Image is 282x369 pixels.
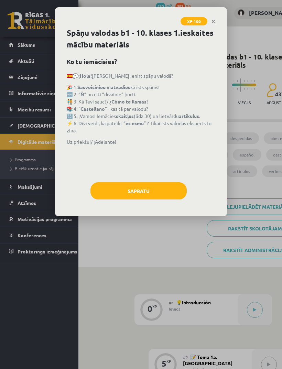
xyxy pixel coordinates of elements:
a: Close [207,15,219,28]
span: XP 100 [181,17,207,25]
p: 🎉 1. un kā īsts spānis! 🔤 2. “ ” un citi “dīvainie” burti. 🧑‍🤝‍🧑 3. Kā Tevi sauc?/ ¿ ? 📚 4. “ ” -... [67,84,215,134]
strong: ¡Hola! [78,73,92,79]
p: Uz priekšu!/ ¡Adelante! [67,138,215,145]
p: 🇪🇸💬 [PERSON_NAME] ienirt spāņu valodā? [67,72,215,79]
strong: Castellano [80,106,105,112]
h1: Spāņu valodas b1 - 10. klases 1.ieskaites mācību materiāls [67,27,215,51]
h2: Ko tu iemācīsies? [67,57,215,66]
strong: Sasveicinies [77,84,105,90]
strong: skaitļus [116,113,134,119]
strong: artikulus [179,113,199,119]
strong: Cómo te llamas [111,98,147,105]
strong: atvadies [111,84,130,90]
strong: Ñ [80,91,84,97]
strong: es esmu [126,120,144,126]
button: Sapratu [90,182,187,199]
